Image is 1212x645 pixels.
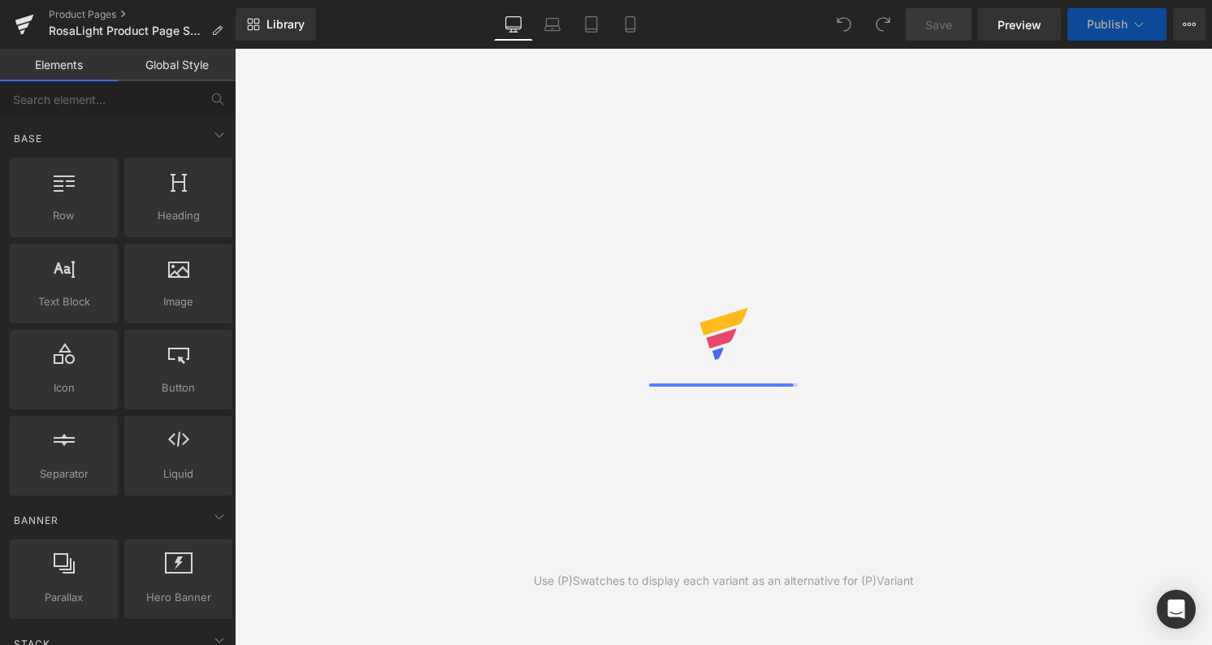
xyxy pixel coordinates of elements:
a: Global Style [118,49,236,81]
span: RosaLight Product Page Shopping Ads - Before/After [49,24,205,37]
a: Preview [978,8,1061,41]
span: Image [129,293,227,310]
span: Save [925,16,952,33]
a: Product Pages [49,8,236,21]
div: Open Intercom Messenger [1157,590,1196,629]
span: Text Block [15,293,113,310]
span: Separator [15,465,113,483]
span: Heading [129,207,227,224]
a: Tablet [572,8,611,41]
span: Row [15,207,113,224]
span: Hero Banner [129,589,227,606]
span: Publish [1087,18,1128,31]
a: Mobile [611,8,650,41]
a: Laptop [533,8,572,41]
span: Base [12,131,44,146]
span: Liquid [129,465,227,483]
span: Banner [12,513,60,528]
a: New Library [236,8,316,41]
a: Desktop [494,8,533,41]
span: Icon [15,379,113,396]
span: Preview [998,16,1041,33]
button: More [1173,8,1206,41]
button: Redo [867,8,899,41]
span: Button [129,379,227,396]
span: Library [266,17,305,32]
div: Use (P)Swatches to display each variant as an alternative for (P)Variant [534,572,914,590]
span: Parallax [15,589,113,606]
button: Undo [828,8,860,41]
button: Publish [1067,8,1167,41]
